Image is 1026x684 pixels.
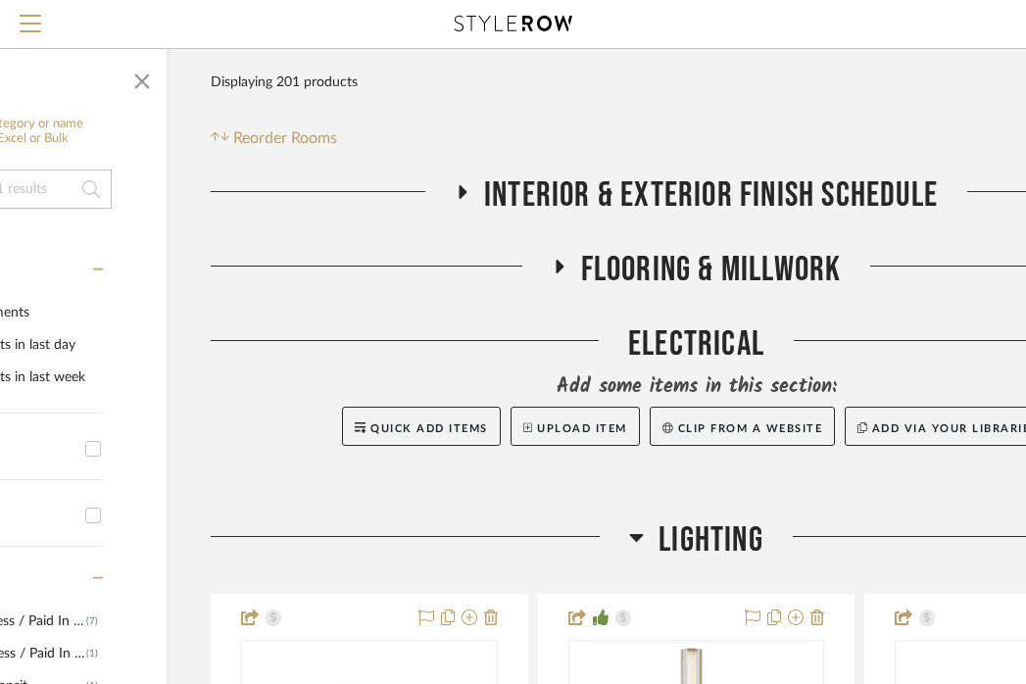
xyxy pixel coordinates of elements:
[233,126,337,150] span: Reorder Rooms
[659,519,763,562] span: LIGHTING
[511,407,640,446] button: Upload Item
[211,63,358,102] div: Displaying 201 products
[581,249,842,291] span: FLOORING & MILLWORK
[484,174,938,217] span: INTERIOR & EXTERIOR FINISH SCHEDULE
[86,638,98,669] div: (1)
[86,606,98,637] div: (7)
[122,58,162,97] button: Close
[211,126,337,150] button: Reorder Rooms
[650,407,835,446] button: Clip from a website
[370,423,488,434] span: Quick Add Items
[342,407,501,446] button: Quick Add Items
